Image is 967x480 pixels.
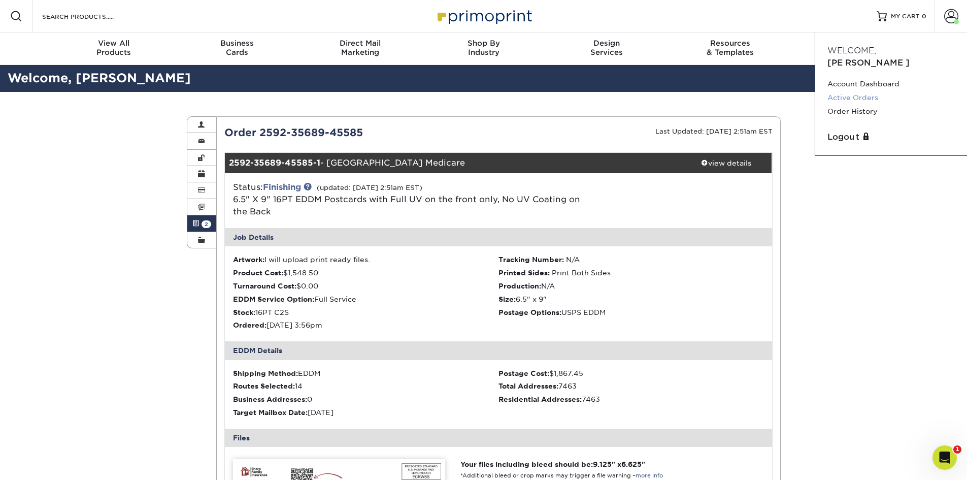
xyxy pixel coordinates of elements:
li: [DATE] 3:56pm [233,320,498,330]
strong: Postage Cost: [498,369,549,377]
small: *Additional bleed or crop marks may trigger a file warning – [460,472,663,479]
span: 9.125 [593,460,612,468]
a: Account Dashboard [827,77,955,91]
div: EDDM Details [225,341,772,360]
div: Status: [225,181,589,218]
a: Finishing [263,182,301,192]
div: Industry [422,39,545,57]
span: Shop By [422,39,545,48]
strong: Turnaround Cost: [233,282,296,290]
img: Primoprint [433,5,535,27]
li: I will upload print ready files. [233,254,498,265]
small: Last Updated: [DATE] 2:51am EST [655,127,773,135]
div: Cards [175,39,298,57]
strong: Target Mailbox Date: [233,408,308,417]
a: Shop ByIndustry [422,33,545,65]
small: (updated: [DATE] 2:51am EST) [317,184,422,191]
div: Job Details [225,228,772,246]
strong: Artwork: [233,255,264,264]
span: Business [175,39,298,48]
li: $1,548.50 [233,268,498,278]
span: 1 [953,445,961,454]
strong: Production: [498,282,541,290]
div: EDDM [233,368,498,378]
span: View All [52,39,176,48]
div: 14 [233,381,498,391]
strong: Product Cost: [233,269,283,277]
strong: Your files including bleed should be: " x " [460,460,645,468]
strong: Printed Sides: [498,269,550,277]
div: Services [545,39,669,57]
span: Welcome, [827,46,876,55]
strong: Stock: [233,308,255,316]
strong: Shipping Method: [233,369,298,377]
a: view details [681,153,772,173]
strong: Routes Selected: [233,382,295,390]
strong: Size: [498,295,516,303]
div: 7463 [498,381,764,391]
a: more info [636,472,663,479]
li: Full Service [233,294,498,304]
a: Contact& Support [792,33,915,65]
div: Marketing [298,39,422,57]
a: 6.5" X 9" 16PT EDDM Postcards with Full UV on the front only, No UV Coating on the Back [233,195,580,216]
div: $1,867.45 [498,368,764,378]
iframe: Google Customer Reviews [3,449,86,476]
li: 16PT C2S [233,307,498,317]
a: Active Orders [827,91,955,105]
div: 7463 [498,394,764,404]
a: 2 [187,215,217,232]
span: 0 [922,13,926,20]
span: 2 [202,220,211,228]
div: Files [225,429,772,447]
a: Order History [827,105,955,118]
a: Direct MailMarketing [298,33,422,65]
strong: Total Addresses: [498,382,558,390]
li: $0.00 [233,281,498,291]
span: Resources [669,39,792,48]
strong: Tracking Number: [498,255,564,264]
strong: Postage Options: [498,308,561,316]
li: USPS EDDM [498,307,764,317]
span: [PERSON_NAME] [827,58,910,68]
a: DesignServices [545,33,669,65]
div: 0 [233,394,498,404]
a: View AllProducts [52,33,176,65]
a: BusinessCards [175,33,298,65]
strong: Business Addresses: [233,395,307,403]
strong: EDDM Service Option: [233,295,314,303]
li: N/A [498,281,764,291]
span: Print Both Sides [552,269,611,277]
div: [DATE] [233,407,498,418]
div: - [GEOGRAPHIC_DATA] Medicare [225,153,681,173]
input: SEARCH PRODUCTS..... [41,10,140,22]
span: MY CART [891,12,920,21]
span: Design [545,39,669,48]
a: Logout [827,131,955,143]
div: Order 2592-35689-45585 [217,125,498,140]
li: 6.5" x 9" [498,294,764,304]
span: N/A [566,255,580,264]
iframe: Intercom live chat [932,445,957,470]
a: Resources& Templates [669,33,792,65]
div: Products [52,39,176,57]
span: 6.625 [621,460,642,468]
strong: Residential Addresses: [498,395,582,403]
span: Contact [792,39,915,48]
strong: Ordered: [233,321,266,329]
div: & Support [792,39,915,57]
div: view details [681,158,772,168]
div: & Templates [669,39,792,57]
span: Direct Mail [298,39,422,48]
strong: 2592-35689-45585-1 [229,158,320,168]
